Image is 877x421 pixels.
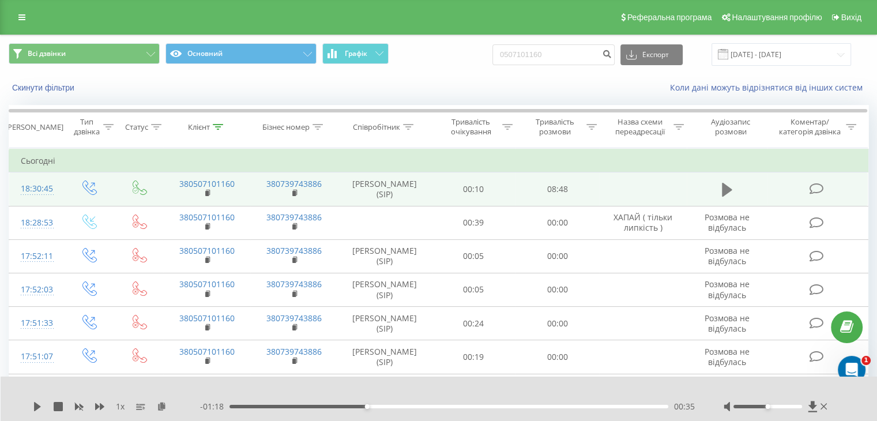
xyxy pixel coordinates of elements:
a: 380507101160 [179,245,235,256]
div: Бізнес номер [262,122,310,132]
span: 1 [861,356,871,365]
div: 17:52:03 [21,279,51,301]
a: 380739743886 [266,178,322,189]
td: 00:10 [432,172,515,206]
td: [PERSON_NAME] (SIP) [338,273,432,306]
button: Всі дзвінки [9,43,160,64]
div: [PERSON_NAME] [5,122,63,132]
span: Всі дзвінки [28,49,66,58]
td: 00:00 [515,307,599,340]
div: 17:51:07 [21,345,51,368]
iframe: Intercom live chat [838,356,865,384]
td: 00:00 [515,273,599,306]
div: Тип дзвінка [73,117,100,137]
span: Розмова не відбулась [705,279,750,300]
a: 380739743886 [266,313,322,324]
td: 00:00 [515,206,599,239]
span: Графік [345,50,367,58]
a: 380507101160 [179,313,235,324]
span: Розмова не відбулась [705,212,750,233]
span: Розмова не відбулась [705,346,750,367]
span: 1 x [116,401,125,412]
input: Пошук за номером [492,44,615,65]
a: Коли дані можуть відрізнятися вiд інших систем [670,82,868,93]
button: Експорт [620,44,683,65]
div: 18:28:53 [21,212,51,234]
div: 18:30:45 [21,178,51,200]
button: Скинути фільтри [9,82,80,93]
a: 380739743886 [266,245,322,256]
td: Сьогодні [9,149,868,172]
td: 08:48 [515,172,599,206]
td: 00:12 [432,374,515,407]
div: Коментар/категорія дзвінка [776,117,843,137]
div: 17:52:11 [21,245,51,268]
div: Accessibility label [765,404,770,409]
div: Співробітник [353,122,400,132]
span: Розмова не відбулась [705,245,750,266]
td: 00:05 [432,273,515,306]
div: Аудіозапис розмови [697,117,765,137]
td: 00:24 [432,307,515,340]
span: Вихід [841,13,861,22]
td: 00:54 [515,374,599,407]
td: 00:00 [515,340,599,374]
td: 00:05 [432,239,515,273]
span: 00:35 [674,401,695,412]
a: 380507101160 [179,212,235,223]
td: [PERSON_NAME] (SIP) [338,340,432,374]
button: Основний [165,43,317,64]
td: 00:00 [515,239,599,273]
a: 380507101160 [179,178,235,189]
div: Статус [125,122,148,132]
div: Тривалість очікування [442,117,500,137]
td: [PERSON_NAME] (SIP) [338,374,432,407]
div: Тривалість розмови [526,117,584,137]
a: 380739743886 [266,212,322,223]
span: Реферальна програма [627,13,712,22]
div: Назва схеми переадресації [610,117,671,137]
div: 17:51:33 [21,312,51,334]
button: Графік [322,43,389,64]
td: [PERSON_NAME] (SIP) [338,172,432,206]
td: ХАПАЙ ( тільки липкість ) [599,206,686,239]
td: 00:19 [432,340,515,374]
td: [PERSON_NAME] (SIP) [338,239,432,273]
div: Клієнт [188,122,210,132]
span: Налаштування профілю [732,13,822,22]
div: Accessibility label [365,404,370,409]
a: 380739743886 [266,279,322,290]
span: - 01:18 [200,401,229,412]
td: [PERSON_NAME] (SIP) [338,307,432,340]
a: 380739743886 [266,346,322,357]
a: 380507101160 [179,279,235,290]
a: 380507101160 [179,346,235,357]
td: 00:39 [432,206,515,239]
span: Розмова не відбулась [705,313,750,334]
